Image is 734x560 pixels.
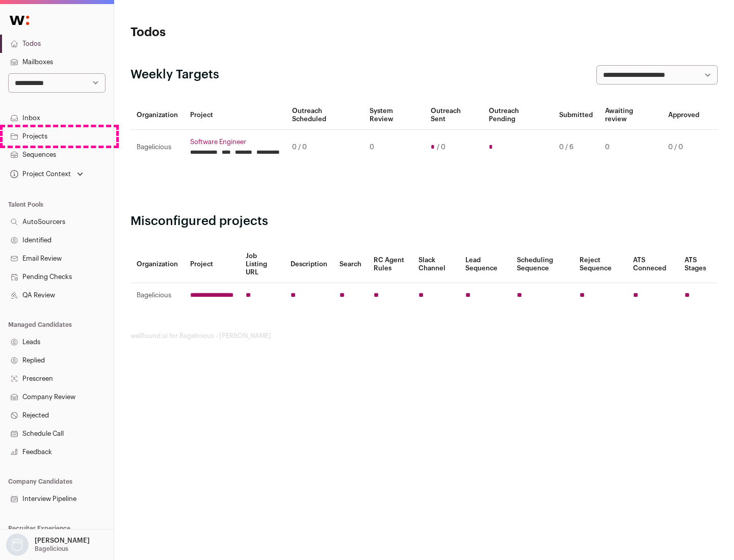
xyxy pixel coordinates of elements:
th: Outreach Pending [483,101,553,130]
th: RC Agent Rules [368,246,412,283]
th: Description [284,246,333,283]
img: Wellfound [4,10,35,31]
th: Submitted [553,101,599,130]
h1: Todos [130,24,326,41]
th: ATS Stages [678,246,718,283]
button: Open dropdown [8,167,85,181]
p: [PERSON_NAME] [35,537,90,545]
footer: wellfound:ai for Bagelicious - [PERSON_NAME] [130,332,718,340]
th: Outreach Sent [425,101,483,130]
th: Reject Sequence [573,246,627,283]
th: Project [184,246,240,283]
td: Bagelicious [130,283,184,308]
p: Bagelicious [35,545,68,553]
td: Bagelicious [130,130,184,165]
button: Open dropdown [4,534,92,556]
th: Scheduling Sequence [511,246,573,283]
td: 0 / 0 [662,130,705,165]
th: Project [184,101,286,130]
div: Project Context [8,170,71,178]
a: Software Engineer [190,138,280,146]
th: Awaiting review [599,101,662,130]
h2: Misconfigured projects [130,213,718,230]
th: System Review [363,101,424,130]
th: Organization [130,246,184,283]
h2: Weekly Targets [130,67,219,83]
img: nopic.png [6,534,29,556]
th: Slack Channel [412,246,459,283]
th: Outreach Scheduled [286,101,363,130]
th: Job Listing URL [240,246,284,283]
th: Search [333,246,368,283]
td: 0 / 0 [286,130,363,165]
th: ATS Conneced [627,246,678,283]
td: 0 [363,130,424,165]
th: Approved [662,101,705,130]
td: 0 [599,130,662,165]
span: / 0 [437,143,445,151]
th: Lead Sequence [459,246,511,283]
th: Organization [130,101,184,130]
td: 0 / 6 [553,130,599,165]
